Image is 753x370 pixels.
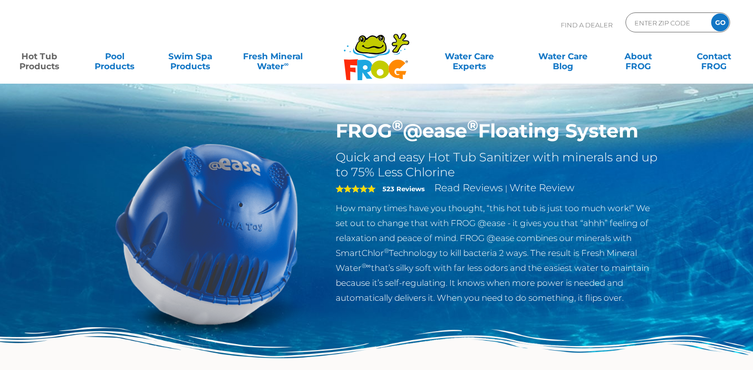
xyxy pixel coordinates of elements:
a: Water CareExperts [421,46,516,66]
a: Write Review [509,182,574,194]
a: ContactFROG [684,46,743,66]
strong: 523 Reviews [382,185,425,193]
h2: Quick and easy Hot Tub Sanitizer with minerals and up to 75% Less Chlorine [336,150,661,180]
a: Fresh MineralWater∞ [236,46,309,66]
a: AboutFROG [609,46,668,66]
span: | [505,184,507,193]
img: Frog Products Logo [338,20,415,81]
sup: ® [384,247,389,254]
a: PoolProducts [85,46,144,66]
h1: FROG @ease Floating System [336,120,661,142]
sup: ∞ [284,60,288,68]
sup: ® [392,117,403,134]
a: Read Reviews [434,182,503,194]
p: How many times have you thought, “this hot tub is just too much work!” We set out to change that ... [336,201,661,305]
img: hot-tub-product-atease-system.png [93,120,321,348]
a: Water CareBlog [533,46,592,66]
span: 5 [336,185,376,193]
a: Hot TubProducts [10,46,69,66]
sup: ® [467,117,478,134]
input: GO [711,13,729,31]
p: Find A Dealer [561,12,613,37]
a: Swim SpaProducts [161,46,220,66]
sup: ®∞ [362,262,371,269]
